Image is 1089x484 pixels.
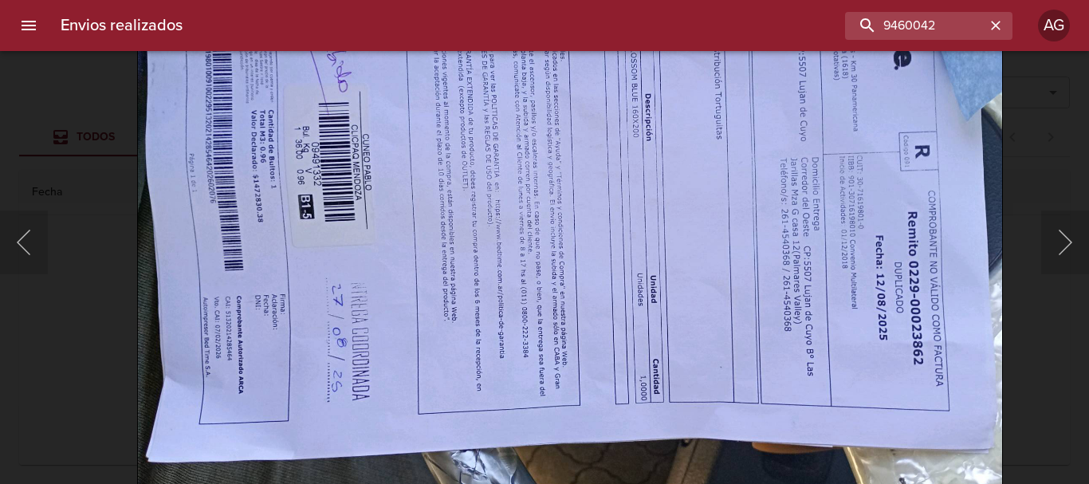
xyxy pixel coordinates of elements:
div: Abrir información de usuario [1038,10,1070,41]
input: buscar [845,12,985,40]
button: menu [10,6,48,45]
h6: Envios realizados [61,13,183,38]
button: Siguiente [1041,211,1089,274]
div: AG [1038,10,1070,41]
